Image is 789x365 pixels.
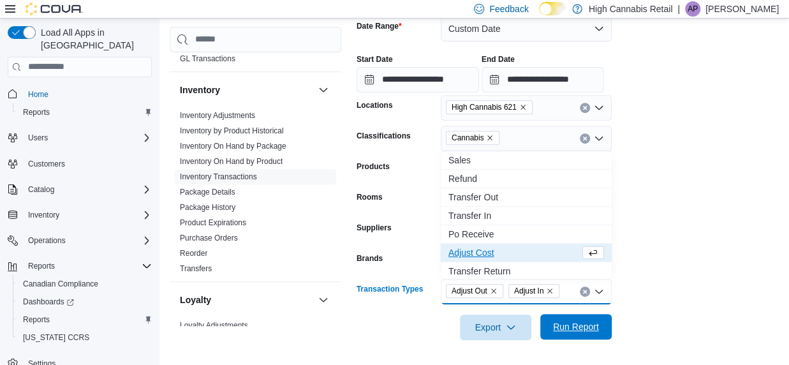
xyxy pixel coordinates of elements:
[357,192,383,202] label: Rooms
[3,206,157,224] button: Inventory
[546,287,554,295] button: Remove Adjust In from selection in this group
[28,159,65,169] span: Customers
[448,246,580,259] span: Adjust Cost
[441,225,612,244] button: Po Receive
[594,103,604,113] button: Open list of options
[18,330,152,345] span: Washington CCRS
[180,202,235,212] span: Package History
[180,233,238,243] span: Purchase Orders
[170,318,341,354] div: Loyalty
[180,142,286,151] a: Inventory On Hand by Package
[170,108,341,281] div: Inventory
[448,191,604,204] span: Transfer Out
[357,54,393,64] label: Start Date
[28,184,54,195] span: Catalog
[180,321,248,330] a: Loyalty Adjustments
[441,170,612,188] button: Refund
[357,161,390,172] label: Products
[448,154,604,167] span: Sales
[594,287,604,297] button: Close list of options
[3,154,157,173] button: Customers
[486,134,494,142] button: Remove Cannabis from selection in this group
[482,54,515,64] label: End Date
[23,207,64,223] button: Inventory
[180,126,284,135] a: Inventory by Product Historical
[441,151,612,170] button: Sales
[180,218,246,227] a: Product Expirations
[448,265,604,278] span: Transfer Return
[441,188,612,207] button: Transfer Out
[180,111,255,120] a: Inventory Adjustments
[446,100,533,114] span: High Cannabis 621
[357,253,383,264] label: Brands
[180,188,235,197] a: Package Details
[180,54,235,64] span: GL Transactions
[180,172,257,182] span: Inventory Transactions
[448,228,604,241] span: Po Receive
[580,103,590,113] button: Clear input
[28,133,48,143] span: Users
[594,133,604,144] button: Open list of options
[553,320,599,333] span: Run Report
[180,187,235,197] span: Package Details
[18,312,55,327] a: Reports
[23,258,152,274] span: Reports
[180,110,255,121] span: Inventory Adjustments
[180,203,235,212] a: Package History
[13,329,157,346] button: [US_STATE] CCRS
[508,284,560,298] span: Adjust In
[23,258,60,274] button: Reports
[18,294,152,309] span: Dashboards
[23,86,152,102] span: Home
[448,209,604,222] span: Transfer In
[13,293,157,311] a: Dashboards
[468,315,524,340] span: Export
[490,287,498,295] button: Remove Adjust Out from selection in this group
[180,218,246,228] span: Product Expirations
[23,207,152,223] span: Inventory
[180,320,248,331] span: Loyalty Adjustments
[180,84,220,96] h3: Inventory
[580,133,590,144] button: Clear input
[180,126,284,136] span: Inventory by Product Historical
[23,279,98,289] span: Canadian Compliance
[3,257,157,275] button: Reports
[441,262,612,281] button: Transfer Return
[446,284,503,298] span: Adjust Out
[180,157,283,166] a: Inventory On Hand by Product
[540,314,612,339] button: Run Report
[316,292,331,308] button: Loyalty
[3,129,157,147] button: Users
[28,210,59,220] span: Inventory
[18,294,79,309] a: Dashboards
[3,232,157,250] button: Operations
[23,130,152,145] span: Users
[28,261,55,271] span: Reports
[441,244,612,262] button: Adjust Cost
[441,16,612,41] button: Custom Date
[23,297,74,307] span: Dashboards
[170,36,341,71] div: Finance
[180,156,283,167] span: Inventory On Hand by Product
[705,1,779,17] p: [PERSON_NAME]
[18,330,94,345] a: [US_STATE] CCRS
[23,107,50,117] span: Reports
[180,54,235,63] a: GL Transactions
[685,1,700,17] div: Alicia Prieur
[357,100,393,110] label: Locations
[482,67,604,93] input: Press the down key to open a popover containing a calendar.
[180,249,207,258] a: Reorder
[13,103,157,121] button: Reports
[452,131,484,144] span: Cannabis
[23,182,59,197] button: Catalog
[26,3,83,15] img: Cova
[180,264,212,274] span: Transfers
[441,207,612,225] button: Transfer In
[180,294,313,306] button: Loyalty
[357,284,423,294] label: Transaction Types
[460,315,531,340] button: Export
[180,248,207,258] span: Reorder
[180,294,211,306] h3: Loyalty
[18,105,152,120] span: Reports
